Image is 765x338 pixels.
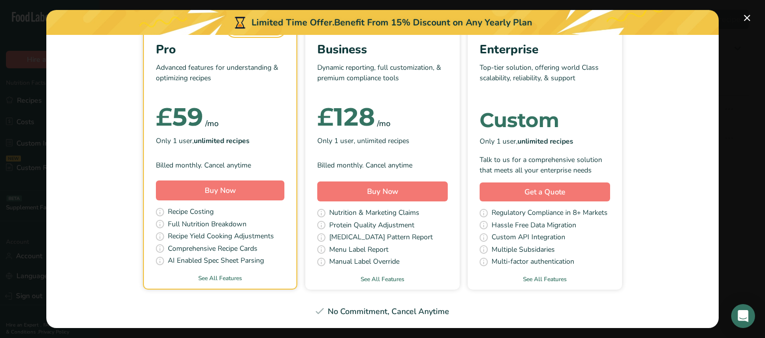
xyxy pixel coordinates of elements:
span: Buy Now [205,185,236,195]
span: Comprehensive Recipe Cards [168,243,257,256]
div: Enterprise [480,40,610,58]
div: Pro [156,40,284,58]
span: Hassle Free Data Migration [492,220,576,232]
button: Buy Now [156,180,284,200]
div: Talk to us for a comprehensive solution that meets all your enterprise needs [480,155,610,175]
a: Get a Quote [480,182,610,202]
b: unlimited recipes [517,137,573,146]
div: Business [317,40,448,58]
span: Only 1 user, [156,136,250,146]
span: Multi-factor authentication [492,256,574,269]
span: Regulatory Compliance in 8+ Markets [492,207,608,220]
span: Multiple Subsidaries [492,244,555,257]
button: Buy Now [317,181,448,201]
div: Billed monthly. Cancel anytime [156,160,284,170]
span: AI Enabled Spec Sheet Parsing [168,255,264,268]
div: 128 [317,107,375,127]
a: See All Features [305,275,460,284]
div: Limited Time Offer. [46,10,719,35]
b: unlimited recipes [194,136,250,146]
div: Billed monthly. Cancel anytime [317,160,448,170]
span: £ [317,102,334,132]
span: Only 1 user, unlimited recipes [317,136,409,146]
a: See All Features [468,275,622,284]
span: Buy Now [367,186,398,196]
div: /mo [377,118,390,130]
span: Recipe Costing [168,206,214,219]
a: See All Features [144,274,296,283]
div: Benefit From 15% Discount on Any Yearly Plan [334,16,532,29]
span: Get a Quote [524,186,565,198]
div: /mo [205,118,219,130]
span: Recipe Yield Cooking Adjustments [168,231,274,243]
div: Custom [480,110,610,130]
div: No Commitment, Cancel Anytime [58,306,707,318]
span: Protein Quality Adjustment [329,220,414,232]
span: [MEDICAL_DATA] Pattern Report [329,232,433,244]
p: Advanced features for understanding & optimizing recipes [156,62,284,92]
span: Manual Label Override [329,256,399,269]
span: Nutrition & Marketing Claims [329,207,419,220]
div: Open Intercom Messenger [731,304,755,328]
div: 59 [156,107,203,127]
p: Dynamic reporting, full customization, & premium compliance tools [317,62,448,92]
span: Full Nutrition Breakdown [168,219,247,231]
p: Top-tier solution, offering world Class scalability, reliability, & support [480,62,610,92]
span: £ [156,102,172,132]
span: Custom API Integration [492,232,565,244]
span: Menu Label Report [329,244,388,257]
span: Only 1 user, [480,136,573,147]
